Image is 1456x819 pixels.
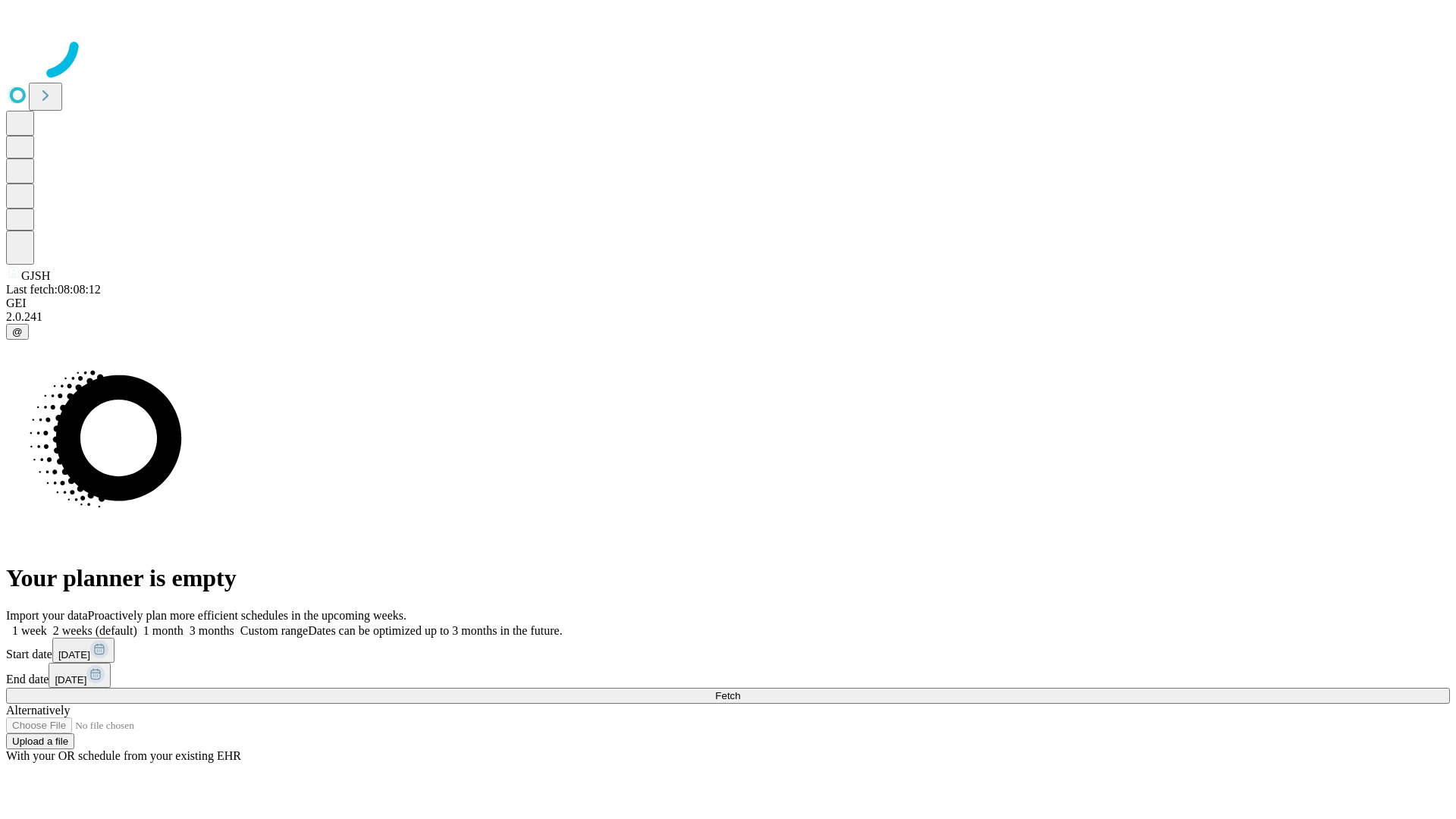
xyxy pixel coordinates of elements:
[715,690,740,701] span: Fetch
[240,624,308,637] span: Custom range
[6,283,101,296] span: Last fetch: 08:08:12
[6,609,88,622] span: Import your data
[6,324,29,340] button: @
[6,688,1450,704] button: Fetch
[6,310,1450,324] div: 2.0.241
[6,297,1450,310] div: GEI
[21,269,50,282] span: GJSH
[52,638,115,663] button: [DATE]
[6,704,70,717] span: Alternatively
[12,326,23,337] span: @
[190,624,234,637] span: 3 months
[143,624,184,637] span: 1 month
[88,609,406,622] span: Proactively plan more efficient schedules in the upcoming weeks.
[6,749,241,762] span: With your OR schedule from your existing EHR
[6,733,74,749] button: Upload a file
[58,649,90,661] span: [DATE]
[12,624,47,637] span: 1 week
[6,564,1450,592] h1: Your planner is empty
[55,674,86,686] span: [DATE]
[308,624,562,637] span: Dates can be optimized up to 3 months in the future.
[6,663,1450,688] div: End date
[53,624,137,637] span: 2 weeks (default)
[6,638,1450,663] div: Start date
[49,663,111,688] button: [DATE]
